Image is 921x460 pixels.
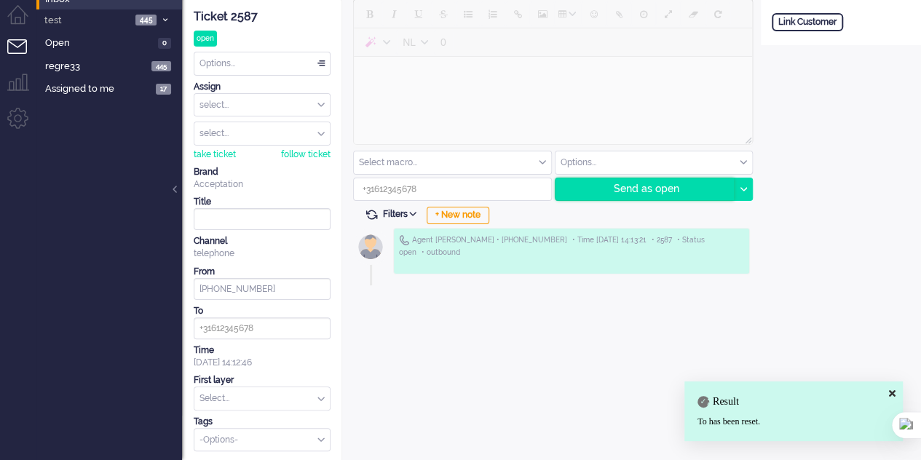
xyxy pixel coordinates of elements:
[383,209,422,219] span: Filters
[45,60,147,74] span: regre33
[194,305,331,317] div: To
[42,34,182,50] a: Open 0
[194,81,331,93] div: Assign
[156,84,171,95] span: 17
[135,15,157,25] span: 445
[7,74,40,106] li: Supervisor menu
[697,416,890,429] div: To has been reset.
[399,236,705,256] span: • Status open
[45,82,151,96] span: Assigned to me
[194,148,236,161] div: take ticket
[151,61,171,72] span: 445
[572,236,647,244] span: • Time [DATE] 14:13:21
[194,178,331,191] div: Acceptation
[412,236,567,244] span: Agent [PERSON_NAME] • [PHONE_NUMBER]
[7,108,40,140] li: Admin menu
[194,266,331,278] div: From
[194,344,331,357] div: Time
[281,148,331,161] div: follow ticket
[399,234,409,245] img: ic_telephone_grey.svg
[6,6,392,31] body: Rich Text Area. Press ALT-0 for help.
[42,57,182,74] a: regre33 445
[354,178,551,200] input: +31612345678
[194,416,331,428] div: Tags
[194,122,331,146] div: Assign User
[422,248,460,256] span: • outbound
[158,38,171,49] span: 0
[194,31,217,47] div: open
[194,317,331,339] input: +31612345678
[194,196,331,208] div: Title
[194,247,331,260] div: telephone
[194,428,331,452] div: Select Tags
[7,39,40,72] li: Tickets menu
[772,13,843,31] div: Link Customer
[427,207,489,224] div: + New note
[194,344,331,369] div: [DATE] 14:12:46
[352,229,389,265] img: avatar
[42,80,182,96] a: Assigned to me 17
[194,374,331,386] div: First layer
[697,396,890,407] h4: Result
[556,178,735,200] div: Send as open
[194,93,331,117] div: Assign Group
[194,9,331,25] div: Ticket 2587
[7,5,40,38] li: Dashboard menu
[194,166,331,178] div: Brand
[42,14,131,28] span: test
[45,36,154,50] span: Open
[194,235,331,247] div: Channel
[652,236,672,244] span: • 2587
